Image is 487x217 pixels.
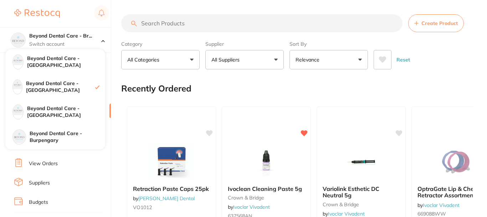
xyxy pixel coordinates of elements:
a: View Orders [29,160,58,167]
img: Beyond Dental Care - Sandstone Point [13,55,23,65]
p: Switch account [29,41,101,48]
button: Relevance [289,50,368,69]
img: Beyond Dental Care - Brighton [13,80,22,89]
img: Beyond Dental Care - Brighton [11,33,25,47]
p: Relevance [296,56,322,63]
a: Ivoclar Vivadent [423,202,460,208]
button: Create Product [408,14,464,32]
img: OptraGate Lip & Cheek Retractor Assortment Small Blue & Pink / 40 [433,144,479,180]
small: crown & bridge [228,195,305,201]
h2: Recently Ordered [121,84,191,94]
a: Budgets [29,199,48,206]
span: Create Product [421,20,458,26]
img: Retraction Paste Caps 25pk [148,144,195,180]
b: Ivoclean Cleaning Paste 5g [228,186,305,192]
label: Sort By [289,41,368,47]
img: Ivoclean Cleaning Paste 5g [243,144,289,180]
h4: Beyond Dental Care - [GEOGRAPHIC_DATA] [27,55,105,69]
h4: Beyond Dental Care - [GEOGRAPHIC_DATA] [27,105,105,119]
h4: Beyond Dental Care - [GEOGRAPHIC_DATA] [26,80,95,94]
button: Reset [394,50,412,69]
b: Variolink Esthetic DC Neutral 5g [323,186,400,199]
a: Restocq Logo [14,5,60,22]
small: crown & bridge [323,202,400,207]
img: Restocq Logo [14,9,60,18]
a: Suppliers [29,179,50,187]
a: Ivoclar Vivadent [328,211,365,217]
h4: Beyond Dental Care - Brighton [29,33,101,40]
button: All Categories [121,50,200,69]
span: by [323,211,365,217]
label: Category [121,41,200,47]
a: Ivoclar Vivadent [233,204,270,210]
span: by [133,195,195,202]
img: Beyond Dental Care - Hamilton [13,105,23,115]
a: [PERSON_NAME] Dental [138,195,195,202]
b: Retraction Paste Caps 25pk [133,186,210,192]
small: VO1012 [133,204,210,210]
span: by [417,202,460,208]
p: All Suppliers [211,56,242,63]
span: by [228,204,270,210]
img: Variolink Esthetic DC Neutral 5g [338,144,384,180]
img: Beyond Dental Care - Burpengary [13,130,26,143]
input: Search Products [121,14,403,32]
button: All Suppliers [205,50,284,69]
p: All Categories [127,56,162,63]
h4: Beyond Dental Care - Burpengary [30,130,105,144]
label: Supplier [205,41,284,47]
